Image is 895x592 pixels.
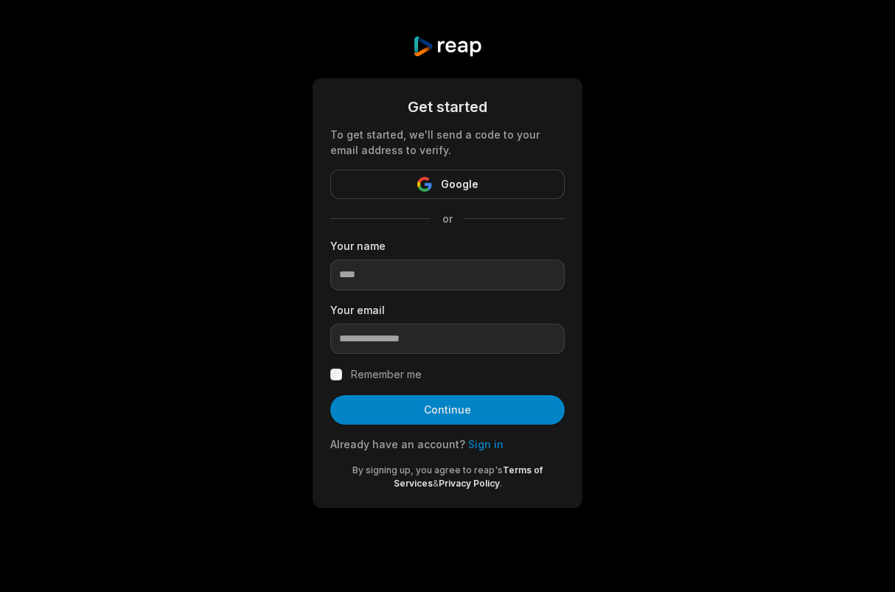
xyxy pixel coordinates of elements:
[330,302,565,318] label: Your email
[352,464,503,476] span: By signing up, you agree to reap's
[500,478,502,489] span: .
[330,127,565,158] div: To get started, we'll send a code to your email address to verify.
[433,478,439,489] span: &
[468,438,504,450] a: Sign in
[439,478,500,489] a: Privacy Policy
[441,175,478,193] span: Google
[351,366,422,383] label: Remember me
[330,438,465,450] span: Already have an account?
[330,170,565,199] button: Google
[330,395,565,425] button: Continue
[330,238,565,254] label: Your name
[412,35,482,58] img: reap
[431,211,464,226] span: or
[330,96,565,118] div: Get started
